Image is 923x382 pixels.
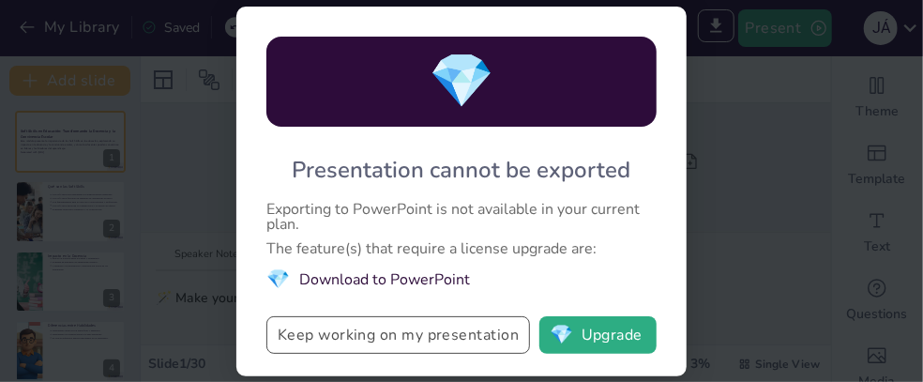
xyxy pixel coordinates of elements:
div: The feature(s) that require a license upgrade are: [266,241,657,256]
span: diamond [550,326,573,344]
span: diamond [266,266,290,294]
div: Presentation cannot be exported [293,153,631,187]
li: Download to PowerPoint [266,266,657,294]
button: diamondUpgrade [539,316,657,354]
div: Exporting to PowerPoint is not available in your current plan. [266,202,657,232]
span: diamond [429,42,494,121]
button: Keep working on my presentation [266,316,530,354]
